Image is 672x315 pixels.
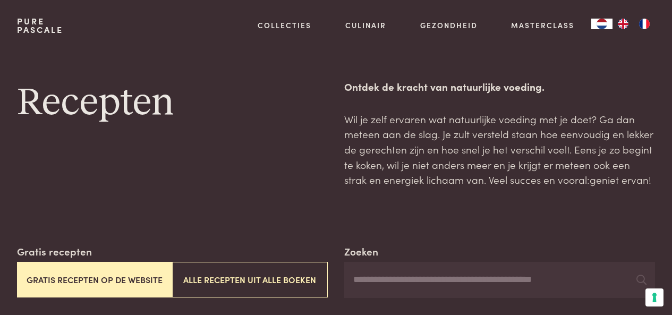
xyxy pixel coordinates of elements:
[17,79,328,127] h1: Recepten
[344,79,545,93] strong: Ontdek de kracht van natuurlijke voeding.
[591,19,613,29] div: Language
[591,19,613,29] a: NL
[634,19,655,29] a: FR
[17,262,172,297] button: Gratis recepten op de website
[17,17,63,34] a: PurePascale
[591,19,655,29] aside: Language selected: Nederlands
[344,112,655,188] p: Wil je zelf ervaren wat natuurlijke voeding met je doet? Ga dan meteen aan de slag. Je zult verst...
[258,20,311,31] a: Collecties
[511,20,574,31] a: Masterclass
[344,244,378,259] label: Zoeken
[172,262,327,297] button: Alle recepten uit alle boeken
[420,20,478,31] a: Gezondheid
[345,20,386,31] a: Culinair
[613,19,655,29] ul: Language list
[17,244,92,259] label: Gratis recepten
[645,288,664,307] button: Uw voorkeuren voor toestemming voor trackingtechnologieën
[613,19,634,29] a: EN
